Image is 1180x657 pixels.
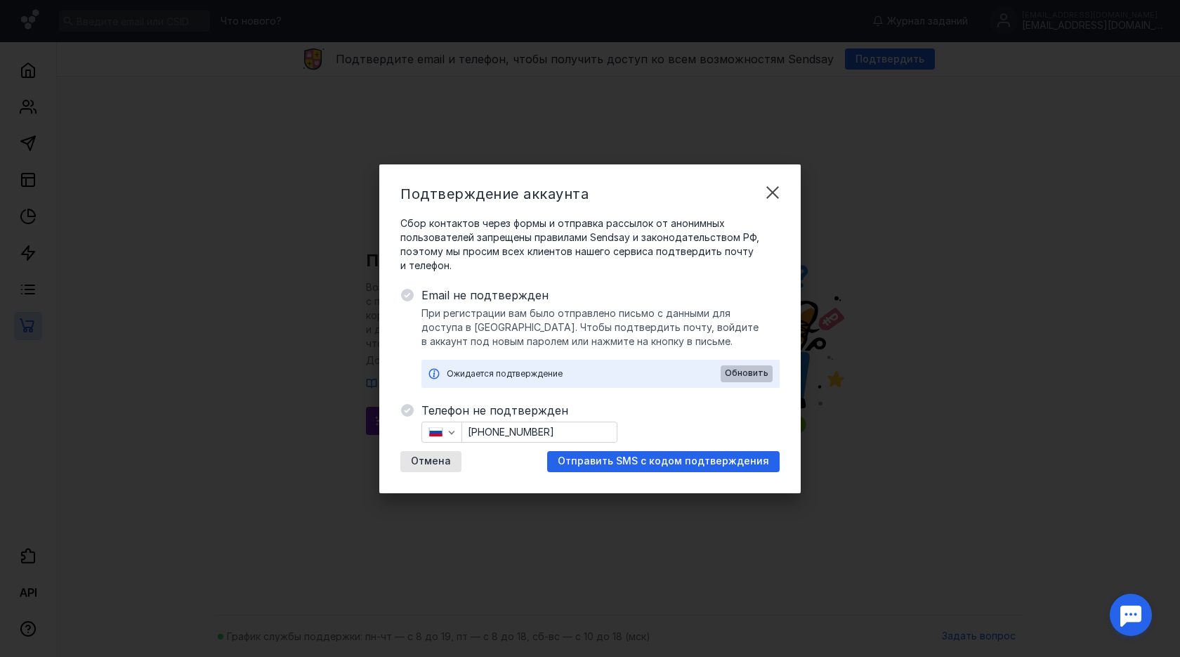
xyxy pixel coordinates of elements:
span: Телефон не подтвержден [421,402,780,419]
button: Обновить [721,365,773,382]
div: Ожидается подтверждение [447,367,721,381]
span: Подтверждение аккаунта [400,186,589,202]
span: Email не подтвержден [421,287,780,304]
span: При регистрации вам было отправлено письмо с данными для доступа в [GEOGRAPHIC_DATA]. Чтобы подтв... [421,306,780,349]
button: Отправить SMS с кодом подтверждения [547,451,780,472]
button: Отмена [400,451,461,472]
span: Отправить SMS с кодом подтверждения [558,455,769,467]
span: Обновить [725,368,768,378]
span: Сбор контактов через формы и отправка рассылок от анонимных пользователей запрещены правилами Sen... [400,216,780,273]
span: Отмена [411,455,451,467]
